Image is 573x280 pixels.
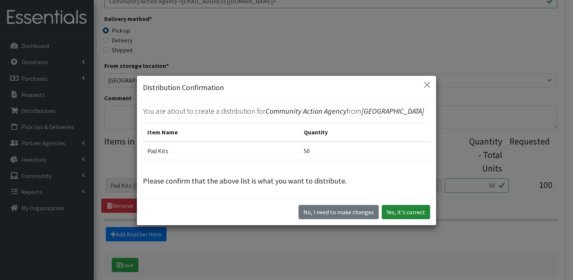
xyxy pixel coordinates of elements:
[421,79,433,91] button: Close
[299,123,430,142] th: Quantity
[143,175,430,187] p: Please confirm that the above list is what you want to distribute.
[361,106,424,116] span: [GEOGRAPHIC_DATA]
[143,105,430,117] p: You are about to create a distribution for from
[299,142,430,160] td: 50
[143,82,224,93] h5: Distribution Confirmation
[143,123,299,142] th: Item Name
[265,106,346,116] span: Community Action Agency
[298,205,379,219] button: No I need to make changes
[143,142,299,160] td: Pad Kits
[382,205,430,219] button: Yes, it's correct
